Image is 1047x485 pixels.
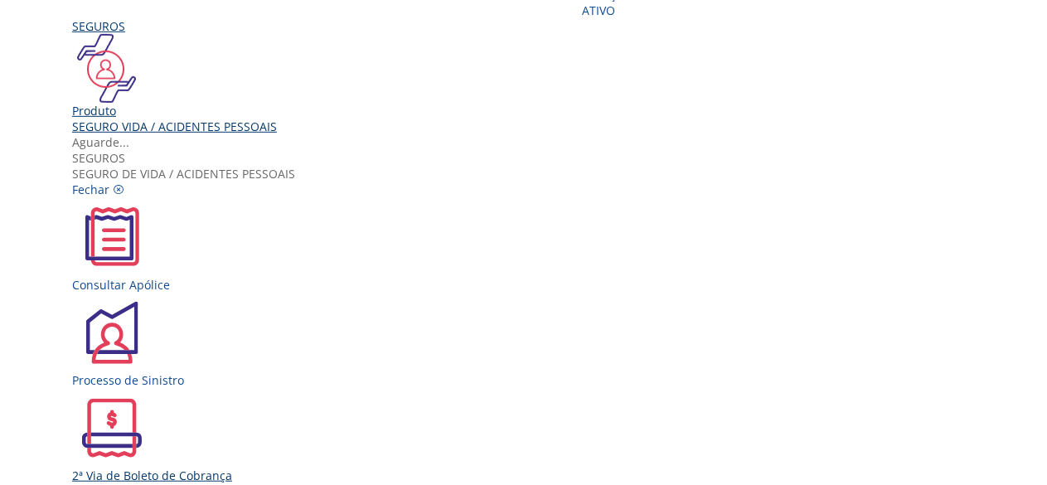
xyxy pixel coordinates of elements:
[72,119,277,134] div: Seguro Vida / Acidentes Pessoais
[72,293,987,388] a: Processo de Sinistro
[72,388,987,483] a: 2ª Via de Boleto de Cobrança
[72,182,124,197] a: Fechar
[72,388,152,468] img: 2ViaCobranca.svg
[72,197,987,293] a: Consultar Apólice
[72,182,109,197] span: Fechar
[72,293,152,372] img: ProcessoSinistro.svg
[72,18,277,134] a: Seguros Produto Seguro Vida / Acidentes Pessoais
[72,197,152,277] img: ConsultarApolice.svg
[72,150,987,182] div: Seguro de vida / acidentes pessoais
[72,18,277,34] div: Seguros
[72,134,987,150] div: Aguarde...
[72,277,987,293] div: Consultar Apólice
[72,34,141,103] img: ico_seguros.png
[72,372,987,388] div: Processo de Sinistro
[72,468,987,483] div: 2ª Via de Boleto de Cobrança
[72,103,277,119] div: Produto
[582,2,615,18] span: Ativo
[72,150,987,166] div: Seguros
